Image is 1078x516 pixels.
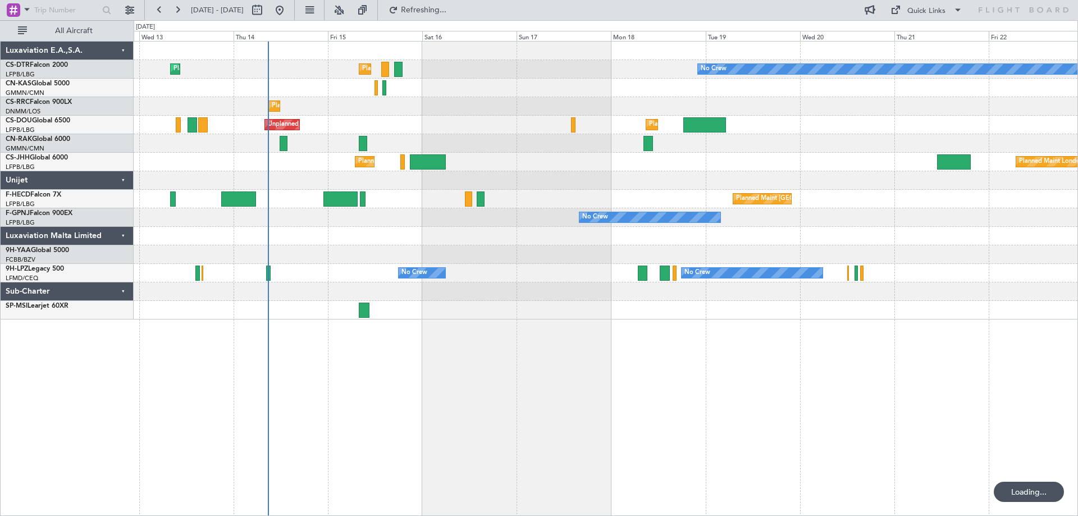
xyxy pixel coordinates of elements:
input: Trip Number [34,2,99,19]
span: 9H-LPZ [6,266,28,272]
a: LFPB/LBG [6,70,35,79]
a: CS-JHHGlobal 6000 [6,154,68,161]
div: No Crew [701,61,727,77]
span: F-HECD [6,191,30,198]
a: LFMD/CEQ [6,274,38,282]
a: LFPB/LBG [6,200,35,208]
a: F-GPNJFalcon 900EX [6,210,72,217]
button: All Aircraft [12,22,122,40]
a: F-HECDFalcon 7X [6,191,61,198]
div: Planned Maint [GEOGRAPHIC_DATA] ([GEOGRAPHIC_DATA]) [649,116,826,133]
div: Planned Maint [GEOGRAPHIC_DATA] ([GEOGRAPHIC_DATA]) [358,153,535,170]
div: Planned Maint [GEOGRAPHIC_DATA] ([GEOGRAPHIC_DATA]) [736,190,913,207]
div: Planned Maint Lagos ([PERSON_NAME]) [272,98,388,115]
div: Wed 20 [800,31,894,41]
a: SP-MSILearjet 60XR [6,303,68,309]
a: 9H-LPZLegacy 500 [6,266,64,272]
span: CS-JHH [6,154,30,161]
div: Unplanned Maint [GEOGRAPHIC_DATA] ([GEOGRAPHIC_DATA]) [268,116,453,133]
div: Fri 15 [328,31,422,41]
a: LFPB/LBG [6,126,35,134]
a: LFPB/LBG [6,218,35,227]
button: Refreshing... [383,1,451,19]
a: CN-KASGlobal 5000 [6,80,70,87]
span: CS-RRC [6,99,30,106]
span: CN-KAS [6,80,31,87]
div: Thu 14 [234,31,328,41]
a: DNMM/LOS [6,107,40,116]
a: CS-DTRFalcon 2000 [6,62,68,69]
a: GMMN/CMN [6,89,44,97]
span: 9H-YAA [6,247,31,254]
span: CS-DTR [6,62,30,69]
div: No Crew [582,209,608,226]
div: Planned Maint Sofia [173,61,231,77]
div: No Crew [684,264,710,281]
div: [DATE] [136,22,155,32]
span: Refreshing... [400,6,447,14]
span: [DATE] - [DATE] [191,5,244,15]
span: CN-RAK [6,136,32,143]
a: LFPB/LBG [6,163,35,171]
div: Sun 17 [517,31,611,41]
span: F-GPNJ [6,210,30,217]
div: Tue 19 [706,31,800,41]
span: SP-MSI [6,303,28,309]
a: FCBB/BZV [6,255,35,264]
a: CS-DOUGlobal 6500 [6,117,70,124]
a: GMMN/CMN [6,144,44,153]
div: Wed 13 [139,31,234,41]
div: No Crew [401,264,427,281]
div: Sat 16 [422,31,517,41]
span: All Aircraft [29,27,118,35]
div: Loading... [994,482,1064,502]
a: CN-RAKGlobal 6000 [6,136,70,143]
span: CS-DOU [6,117,32,124]
div: Planned Maint [GEOGRAPHIC_DATA] ([GEOGRAPHIC_DATA]) [362,61,539,77]
a: 9H-YAAGlobal 5000 [6,247,69,254]
div: Quick Links [907,6,945,17]
a: CS-RRCFalcon 900LX [6,99,72,106]
div: Mon 18 [611,31,705,41]
button: Quick Links [885,1,968,19]
div: Thu 21 [894,31,989,41]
